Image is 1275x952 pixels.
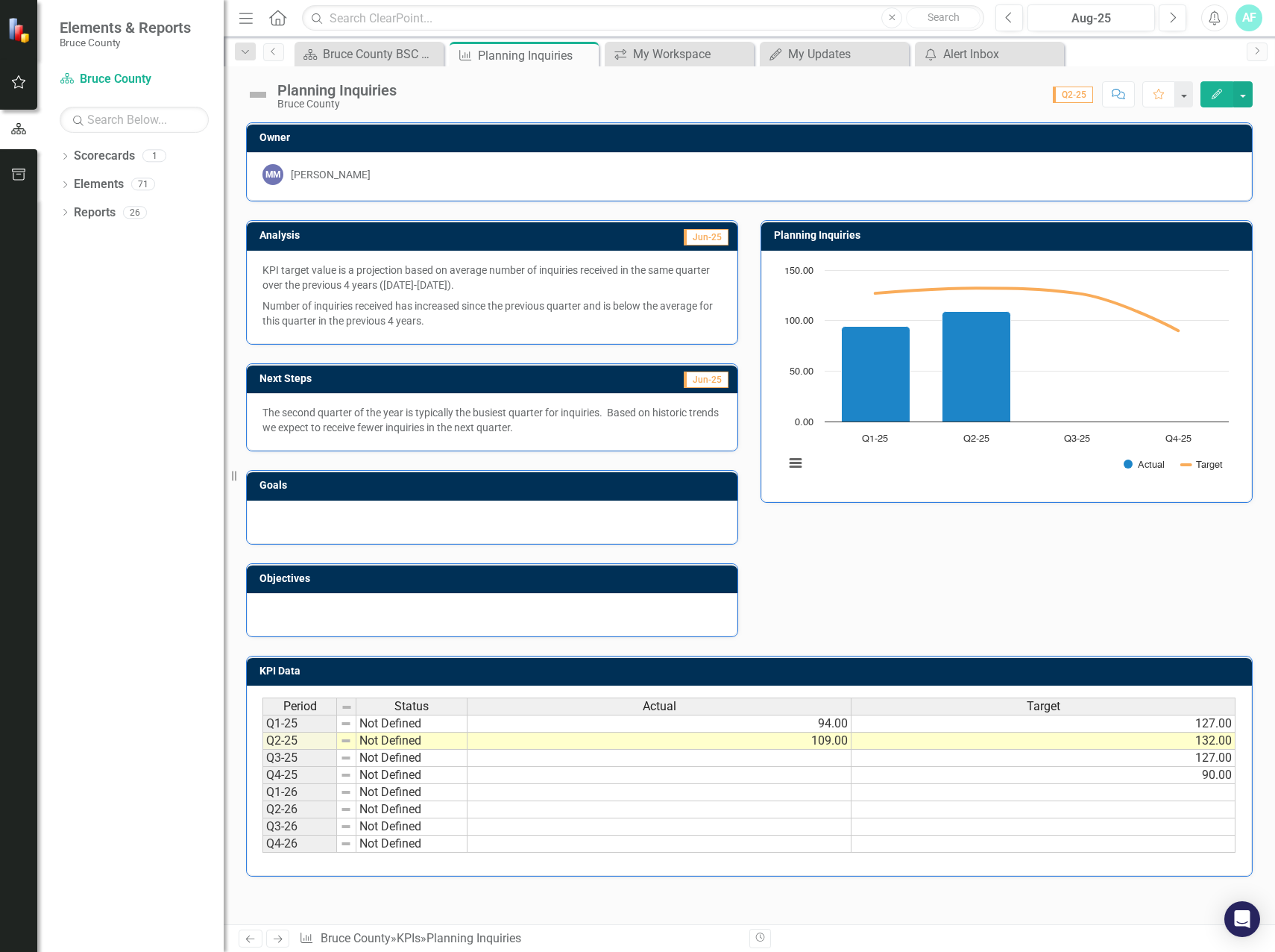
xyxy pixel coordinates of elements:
[394,700,429,713] span: Status
[784,266,813,276] text: 150.00
[340,786,352,798] img: 8DAGhfEEPCf229AAAAAElFTkSuQmCC
[123,206,147,219] div: 26
[262,818,337,836] td: Q3-26
[684,229,728,245] span: Jun-25
[262,801,337,818] td: Q2-26
[608,45,750,63] a: My Workspace
[340,804,352,815] img: 8DAGhfEEPCf229AAAAAElFTkSuQmCC
[356,818,467,836] td: Not Defined
[1235,4,1262,31] button: AF
[356,733,467,750] td: Not Defined
[262,733,337,750] td: Q2-25
[291,167,371,182] div: [PERSON_NAME]
[1033,10,1150,28] div: Aug-25
[1224,901,1260,937] div: Open Intercom Messenger
[262,784,337,801] td: Q1-26
[426,931,521,945] div: Planning Inquiries
[928,11,960,23] span: Search
[478,46,595,65] div: Planning Inquiries
[262,750,337,767] td: Q3-25
[943,45,1060,63] div: Alert Inbox
[340,735,352,747] img: 8DAGhfEEPCf229AAAAAElFTkSuQmCC
[356,784,467,801] td: Not Defined
[764,45,905,63] a: My Updates
[60,19,191,37] span: Elements & Reports
[74,204,116,222] a: Reports
[467,715,851,733] td: 94.00
[340,718,352,730] img: 8DAGhfEEPCf229AAAAAElFTkSuQmCC
[467,733,851,750] td: 109.00
[298,45,440,63] a: Bruce County BSC Welcome Page
[259,373,509,384] h3: Next Steps
[1053,87,1093,103] span: Q2-25
[356,767,467,784] td: Not Defined
[262,295,722,328] p: Number of inquiries received has increased since the previous quarter and is below the average fo...
[842,270,1180,422] g: Actual, series 1 of 2. Bar series with 4 bars.
[777,263,1236,486] svg: Interactive chart
[356,801,467,818] td: Not Defined
[246,83,270,107] img: Not Defined
[788,45,905,63] div: My Updates
[341,701,353,713] img: 8DAGhfEEPCf229AAAAAElFTkSuQmCC
[340,838,352,850] img: 8DAGhfEEPCf229AAAAAElFTkSuQmCC
[299,930,738,948] div: » »
[321,931,391,945] a: Bruce County
[790,367,813,377] text: 50.00
[356,750,467,767] td: Not Defined
[785,453,806,474] button: View chart menu, Chart
[1124,459,1165,470] button: Show Actual
[919,45,1060,63] a: Alert Inbox
[262,836,337,853] td: Q4-26
[1165,434,1191,444] text: Q4-25
[7,17,34,43] img: ClearPoint Strategy
[862,434,888,444] text: Q1-25
[851,733,1235,750] td: 132.00
[259,666,1244,677] h3: KPI Data
[851,750,1235,767] td: 127.00
[74,176,124,193] a: Elements
[131,178,155,191] div: 71
[777,263,1236,486] div: Chart. Highcharts interactive chart.
[906,7,980,28] button: Search
[259,480,730,491] h3: Goals
[323,45,440,63] div: Bruce County BSC Welcome Page
[340,769,352,781] img: 8DAGhfEEPCf229AAAAAElFTkSuQmCC
[784,316,813,326] text: 100.00
[795,418,813,428] text: 0.00
[277,98,397,110] div: Bruce County
[60,71,209,88] a: Bruce County
[60,37,191,48] small: Bruce County
[262,263,722,295] p: KPI target value is a projection based on average number of inquiries received in the same quarte...
[302,5,984,31] input: Search ClearPoint...
[277,82,397,98] div: Planning Inquiries
[356,715,467,733] td: Not Defined
[1064,434,1090,444] text: Q3-25
[60,107,209,133] input: Search Below...
[262,715,337,733] td: Q1-25
[684,372,728,388] span: Jun-25
[74,148,135,165] a: Scorecards
[774,230,1244,241] h3: Planning Inquiries
[851,767,1235,784] td: 90.00
[340,752,352,764] img: 8DAGhfEEPCf229AAAAAElFTkSuQmCC
[262,405,722,435] p: The second quarter of the year is typically the busiest quarter for inquiries. Based on historic ...
[142,150,166,163] div: 1
[340,821,352,833] img: 8DAGhfEEPCf229AAAAAElFTkSuQmCC
[262,767,337,784] td: Q4-25
[963,434,989,444] text: Q2-25
[1027,4,1155,31] button: Aug-25
[842,326,910,422] path: Q1-25, 94. Actual.
[851,715,1235,733] td: 127.00
[633,45,750,63] div: My Workspace
[259,230,479,241] h3: Analysis
[262,164,283,185] div: MM
[1182,459,1223,470] button: Show Target
[1027,700,1060,713] span: Target
[643,700,676,713] span: Actual
[942,311,1011,422] path: Q2-25, 109. Actual.
[283,700,317,713] span: Period
[259,132,1244,143] h3: Owner
[397,931,421,945] a: KPIs
[356,836,467,853] td: Not Defined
